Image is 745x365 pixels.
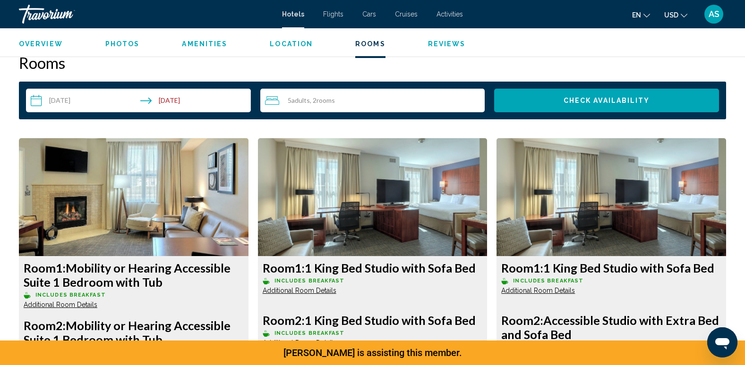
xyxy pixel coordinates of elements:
button: Change language [632,8,650,22]
span: Additional Room Details [263,287,336,294]
span: 1: [263,261,305,275]
span: Room [24,318,56,332]
h3: Mobility or Hearing Accessible Suite 1 Bedroom with Tub [24,318,244,347]
button: Check Availability [494,89,719,112]
span: Includes Breakfast [274,330,345,336]
button: User Menu [702,4,726,24]
iframe: Button to launch messaging window [707,327,737,357]
a: Travorium [19,5,273,24]
span: 2: [263,313,305,327]
a: Hotels [282,10,304,18]
button: Photos [105,40,140,48]
h3: 1 King Bed Studio with Sofa Bed [263,261,483,275]
span: 1: [501,261,543,275]
button: Overview [19,40,63,48]
span: , 2 [310,97,335,104]
a: Cruises [395,10,418,18]
span: Adults [291,96,310,104]
span: Check Availability [564,97,650,105]
span: Additional Room Details [24,301,97,308]
span: [PERSON_NAME] is assisting this member. [283,347,462,358]
button: Amenities [182,40,227,48]
span: Includes Breakfast [274,278,345,284]
span: USD [664,11,678,19]
a: Flights [323,10,343,18]
img: 6a42bc83-3733-411b-8dbe-2065905bfd68.jpeg [497,138,726,256]
span: Room [501,313,533,327]
div: Search widget [26,89,719,112]
span: rooms [317,96,335,104]
img: 95b6c1fb-6024-4119-a898-80ca7ed52088.jpeg [19,138,248,256]
img: 6a42bc83-3733-411b-8dbe-2065905bfd68.jpeg [258,138,488,256]
span: 2: [24,318,66,332]
a: Activities [437,10,463,18]
span: Includes Breakfast [35,292,106,298]
span: 5 [288,97,310,104]
button: Rooms [355,40,385,48]
button: Travelers: 5 adults, 0 children [260,89,485,112]
button: Check-in date: Oct 6, 2025 Check-out date: Oct 12, 2025 [26,89,251,112]
h2: Rooms [19,53,726,72]
span: Room [501,261,533,275]
span: 1: [24,261,66,275]
button: Reviews [428,40,466,48]
span: Includes Breakfast [513,278,583,284]
span: Additional Room Details [263,339,336,347]
h3: Mobility or Hearing Accessible Suite 1 Bedroom with Tub [24,261,244,289]
h3: 1 King Bed Studio with Sofa Bed [501,261,721,275]
span: 2: [501,313,543,327]
h3: Accessible Studio with Extra Bed and Sofa Bed [501,313,721,341]
a: Cars [362,10,376,18]
span: en [632,11,641,19]
h3: 1 King Bed Studio with Sofa Bed [263,313,483,327]
button: Change currency [664,8,687,22]
span: Room [263,313,295,327]
span: Room [263,261,295,275]
span: Room [24,261,56,275]
span: AS [709,9,719,19]
span: Additional Room Details [501,287,575,294]
button: Location [270,40,313,48]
